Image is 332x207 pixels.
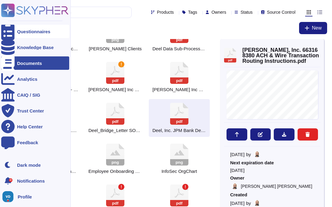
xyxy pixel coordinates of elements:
[17,140,38,145] div: Feedback
[242,47,320,64] span: [PERSON_NAME], Inc. 663168380 ACH & Wire Transaction Routing Instructions.pdf
[1,56,69,70] a: Documents
[88,169,142,174] span: Employee Onboarding action:owner.png
[230,176,314,180] span: Owner
[157,10,174,14] span: Products
[254,151,260,157] img: user
[274,128,295,141] button: Download
[250,128,271,141] button: Edit
[9,178,12,182] div: 9+
[17,124,43,129] div: Help Center
[17,77,37,81] div: Analytics
[1,190,18,203] button: user
[1,25,69,38] a: Questionnaires
[1,120,69,133] a: Help Center
[1,88,69,102] a: CAIQ / SIG
[17,179,45,183] span: Notifications
[17,93,40,97] div: CAIQ / SIG
[241,184,312,188] span: [PERSON_NAME] [PERSON_NAME]
[17,163,41,167] div: Dark mode
[230,168,314,173] span: [DATE]
[18,195,32,199] span: Profile
[267,10,295,14] span: Source Control
[1,72,69,86] a: Analytics
[230,192,314,197] span: Created
[152,46,206,52] span: Deel Data Sub-Processors_LIVE.pdf
[152,128,206,133] span: Deel, Inc. 663168380 ACH & Wire Transaction Routing Instructions.pdf
[24,7,131,18] input: Search by keywords
[162,169,197,174] span: InfoSec Team Org Chart.png
[212,10,226,14] span: Owners
[1,104,69,117] a: Trust Center
[230,160,314,165] span: Next expiration date
[17,45,54,50] div: Knowledge Base
[17,29,50,34] div: Questionnaires
[17,109,44,113] div: Trust Center
[230,152,245,157] span: [DATE]
[227,128,247,141] button: Move to...
[312,26,322,30] span: New
[89,46,141,52] span: Deel Clients.png
[88,87,142,92] span: Deel Inc Certificate of Incumbency May 2024 (3).pdf
[230,200,314,206] div: by
[188,10,197,14] span: Tags
[298,128,318,141] button: Delete
[232,183,238,189] img: user
[241,10,253,14] span: Status
[88,128,142,133] span: Deel_Bridge_Letter SOC 1 - 30_June_2025.pdf
[254,200,260,206] img: user
[1,41,69,54] a: Knowledge Base
[17,61,42,66] div: Documents
[230,201,245,205] span: [DATE]
[1,136,69,149] a: Feedback
[2,191,13,202] img: user
[299,22,327,34] button: New
[230,151,314,157] div: by
[152,87,206,92] span: Deel Inc Credit Check 2025.pdf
